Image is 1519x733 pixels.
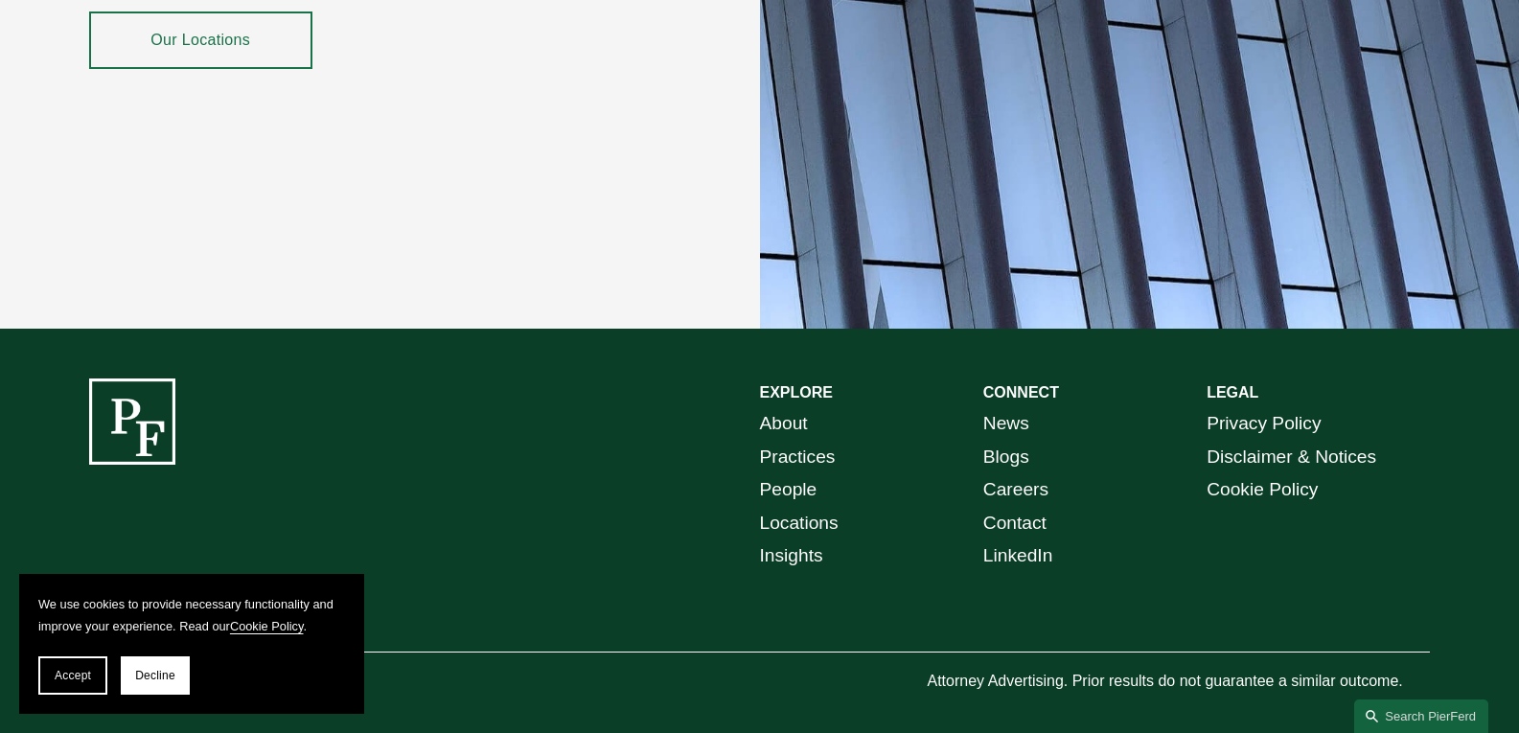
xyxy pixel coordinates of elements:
p: Attorney Advertising. Prior results do not guarantee a similar outcome. [927,668,1430,696]
button: Decline [121,656,190,695]
a: About [760,407,808,441]
strong: LEGAL [1207,384,1258,401]
a: Contact [983,507,1047,540]
a: Our Locations [89,11,312,69]
a: Search this site [1354,699,1488,733]
a: Blogs [983,441,1029,474]
span: Decline [135,669,175,682]
section: Cookie banner [19,574,364,714]
strong: CONNECT [983,384,1059,401]
a: Insights [760,539,823,573]
a: Cookie Policy [1207,473,1318,507]
strong: EXPLORE [760,384,833,401]
a: Locations [760,507,839,540]
a: LinkedIn [983,539,1053,573]
a: People [760,473,817,507]
a: Practices [760,441,836,474]
span: Accept [55,669,91,682]
a: Privacy Policy [1207,407,1321,441]
a: Cookie Policy [230,619,304,633]
a: News [983,407,1029,441]
button: Accept [38,656,107,695]
a: Careers [983,473,1048,507]
a: Disclaimer & Notices [1207,441,1376,474]
p: We use cookies to provide necessary functionality and improve your experience. Read our . [38,593,345,637]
